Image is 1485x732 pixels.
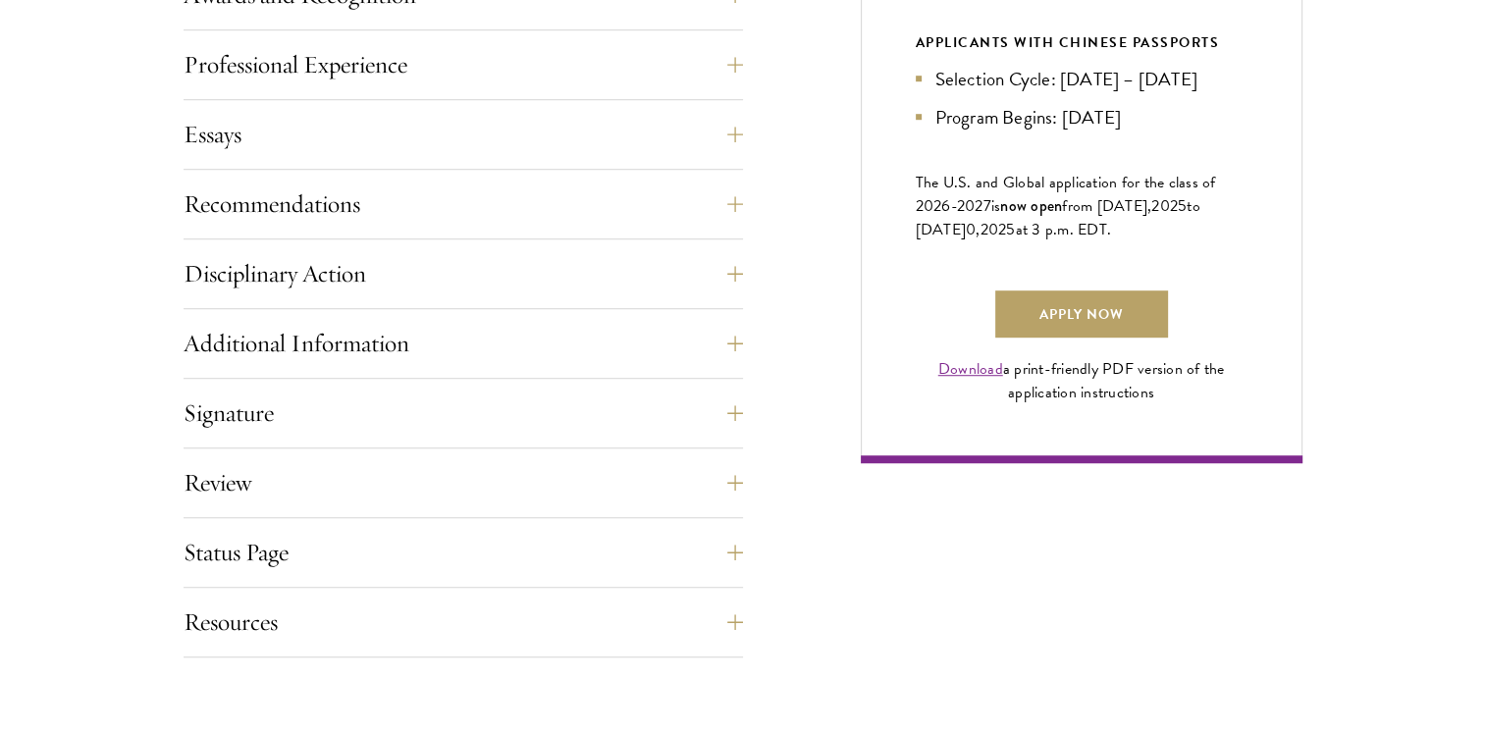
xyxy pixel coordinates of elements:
li: Program Begins: [DATE] [916,103,1247,131]
li: Selection Cycle: [DATE] – [DATE] [916,65,1247,93]
span: 202 [981,218,1007,241]
span: The U.S. and Global application for the class of 202 [916,171,1216,218]
span: 5 [1006,218,1015,241]
span: , [976,218,980,241]
span: to [DATE] [916,194,1200,241]
button: Professional Experience [184,41,743,88]
span: -202 [951,194,983,218]
div: a print-friendly PDF version of the application instructions [916,357,1247,404]
button: Status Page [184,529,743,576]
span: 0 [966,218,976,241]
button: Additional Information [184,320,743,367]
button: Review [184,459,743,506]
button: Resources [184,599,743,646]
div: APPLICANTS WITH CHINESE PASSPORTS [916,30,1247,55]
span: at 3 p.m. EDT. [1016,218,1112,241]
button: Essays [184,111,743,158]
span: now open [1000,194,1062,217]
span: 7 [983,194,991,218]
span: 6 [941,194,950,218]
span: 202 [1151,194,1178,218]
span: is [991,194,1001,218]
span: 5 [1178,194,1187,218]
button: Recommendations [184,181,743,228]
a: Download [938,357,1003,381]
span: from [DATE], [1062,194,1151,218]
button: Signature [184,390,743,437]
button: Disciplinary Action [184,250,743,297]
a: Apply Now [995,290,1168,338]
